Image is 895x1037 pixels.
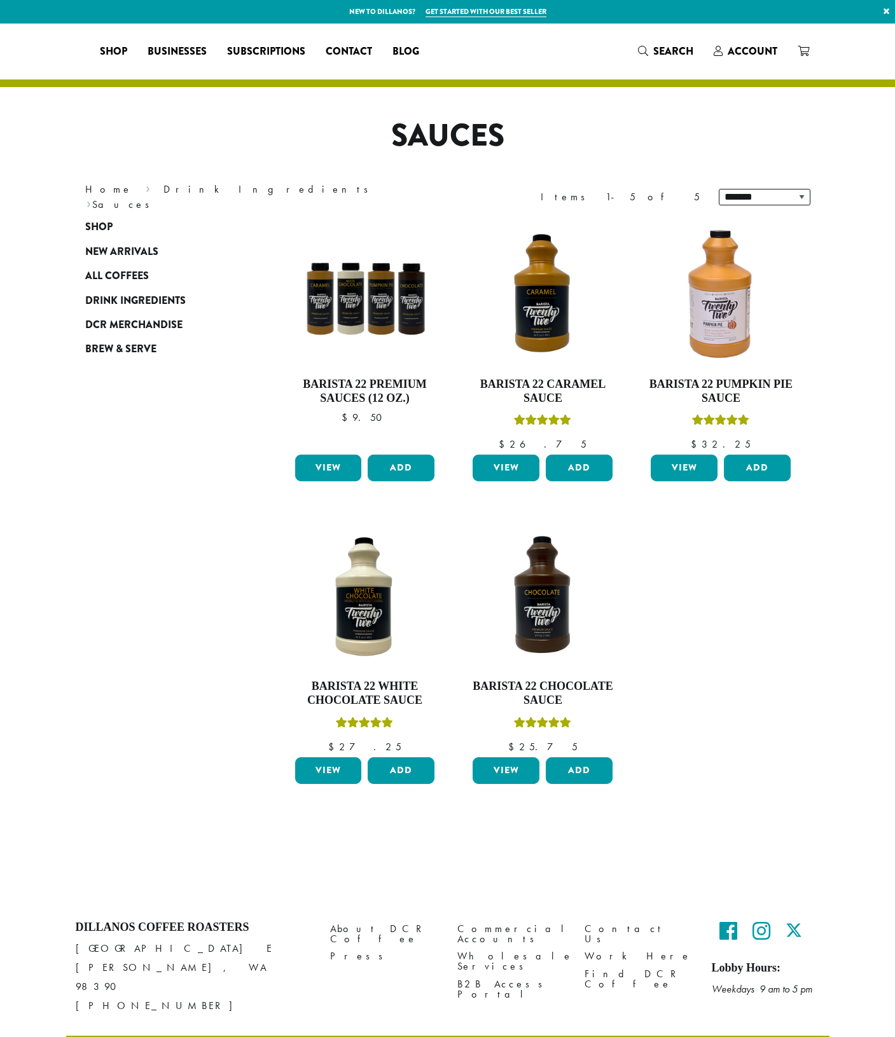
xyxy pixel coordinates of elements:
[76,939,311,1015] p: [GEOGRAPHIC_DATA] E [PERSON_NAME], WA 98390 [PHONE_NUMBER]
[499,437,510,451] span: $
[85,317,183,333] span: DCR Merchandise
[469,378,616,405] h4: Barista 22 Caramel Sauce
[85,341,156,357] span: Brew & Serve
[457,975,565,1003] a: B2B Access Portal
[163,182,377,196] a: Drink Ingredients
[295,757,362,784] a: View
[85,288,238,312] a: Drink Ingredients
[292,523,438,752] a: Barista 22 White Chocolate SauceRated 5.00 out of 5 $27.25
[85,268,149,284] span: All Coffees
[87,193,91,212] span: ›
[691,437,751,451] bdi: 32.25
[469,680,616,707] h4: Barista 22 Chocolate Sauce
[653,44,693,58] span: Search
[292,221,438,450] a: Barista 22 Premium Sauces (12 oz.) $9.50
[712,961,820,975] h5: Lobby Hours:
[648,221,794,367] img: DP3239.64-oz.01.default.png
[585,921,693,948] a: Contact Us
[85,240,238,264] a: New Arrivals
[541,189,700,205] div: Items 1-5 of 5
[85,337,238,361] a: Brew & Serve
[712,982,812,996] em: Weekdays 9 am to 5 pm
[76,921,311,935] h4: Dillanos Coffee Roasters
[85,219,113,235] span: Shop
[499,437,586,451] bdi: 26.75
[457,948,565,975] a: Wholesale Services
[85,182,132,196] a: Home
[336,715,393,734] div: Rated 5.00 out of 5
[330,948,438,965] a: Press
[473,757,539,784] a: View
[392,44,419,60] span: Blog
[514,413,571,432] div: Rated 5.00 out of 5
[227,44,305,60] span: Subscriptions
[295,455,362,481] a: View
[691,437,702,451] span: $
[330,921,438,948] a: About DCR Coffee
[85,313,238,337] a: DCR Merchandise
[328,740,339,753] span: $
[692,413,749,432] div: Rated 5.00 out of 5
[648,378,794,405] h4: Barista 22 Pumpkin Pie Sauce
[85,264,238,288] a: All Coffees
[368,757,434,784] button: Add
[585,948,693,965] a: Work Here
[651,455,718,481] a: View
[508,740,578,753] bdi: 25.75
[291,221,438,367] img: B22SauceSqueeze_All-300x300.png
[326,44,372,60] span: Contact
[426,6,546,17] a: Get started with our best seller
[585,965,693,992] a: Find DCR Coffee
[85,293,186,309] span: Drink Ingredients
[342,411,352,424] span: $
[76,118,820,155] h1: Sauces
[546,757,613,784] button: Add
[628,41,704,62] a: Search
[85,215,238,239] a: Shop
[648,221,794,450] a: Barista 22 Pumpkin Pie SauceRated 5.00 out of 5 $32.25
[508,740,519,753] span: $
[292,680,438,707] h4: Barista 22 White Chocolate Sauce
[291,523,438,670] img: B22-White-Choclate-Sauce_Stock-1-e1712177177476.png
[457,921,565,948] a: Commercial Accounts
[514,715,571,734] div: Rated 5.00 out of 5
[328,740,401,753] bdi: 27.25
[724,455,791,481] button: Add
[368,455,434,481] button: Add
[90,41,137,62] a: Shop
[469,523,616,752] a: Barista 22 Chocolate SauceRated 5.00 out of 5 $25.75
[469,221,616,367] img: B22-Caramel-Sauce_Stock-e1709240861679.png
[146,177,150,197] span: ›
[546,455,613,481] button: Add
[342,411,388,424] bdi: 9.50
[469,523,616,670] img: B22-Chocolate-Sauce_Stock-e1709240938998.png
[148,44,207,60] span: Businesses
[85,182,429,212] nav: Breadcrumb
[100,44,127,60] span: Shop
[85,244,158,260] span: New Arrivals
[292,378,438,405] h4: Barista 22 Premium Sauces (12 oz.)
[473,455,539,481] a: View
[469,221,616,450] a: Barista 22 Caramel SauceRated 5.00 out of 5 $26.75
[728,44,777,58] span: Account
